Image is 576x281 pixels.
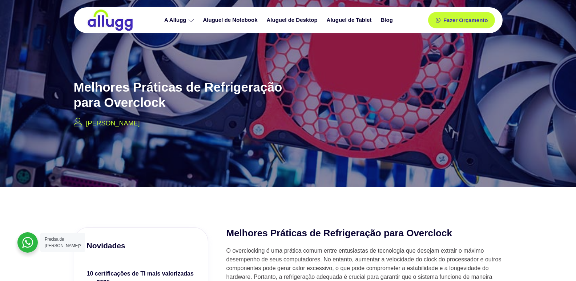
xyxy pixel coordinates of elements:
p: [PERSON_NAME] [86,119,140,128]
h2: Melhores Práticas de Refrigeração para Overclock [226,227,503,240]
span: Fazer Orçamento [443,17,488,23]
a: Aluguel de Tablet [323,14,377,27]
span: Precisa de [PERSON_NAME]? [45,237,81,248]
h3: Novidades [87,240,195,251]
img: locação de TI é Allugg [86,9,134,31]
a: Fazer Orçamento [428,12,495,28]
a: Aluguel de Notebook [200,14,263,27]
a: Aluguel de Desktop [263,14,323,27]
div: Widget de chat [445,188,576,281]
h2: Melhores Práticas de Refrigeração para Overclock [74,80,306,110]
a: Blog [377,14,398,27]
iframe: Chat Widget [445,188,576,281]
a: A Allugg [161,14,200,27]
